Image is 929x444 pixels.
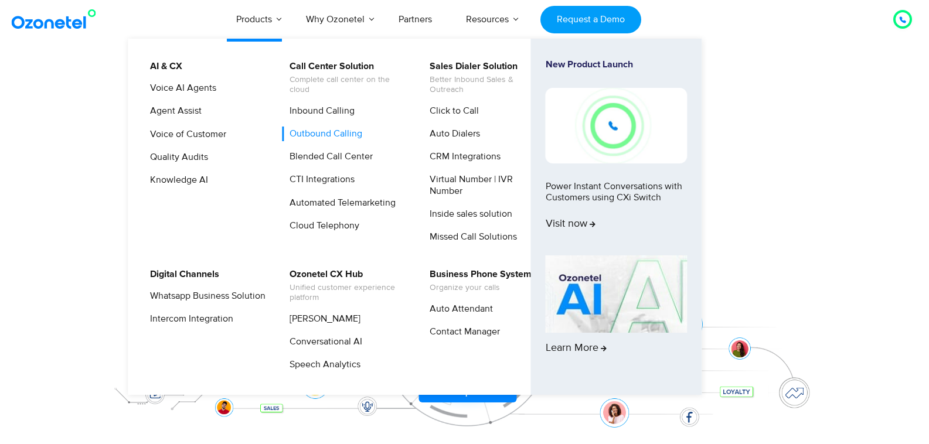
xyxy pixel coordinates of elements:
a: Learn More [546,255,688,375]
a: Auto Attendant [422,302,495,316]
a: Quality Audits [142,150,210,165]
a: New Product LaunchPower Instant Conversations with Customers using CXi SwitchVisit now [546,59,688,251]
a: Agent Assist [142,104,203,118]
a: CTI Integrations [282,172,356,187]
a: AI & CX [142,59,184,74]
div: Orchestrate Intelligent [98,74,831,112]
a: Virtual Number | IVR Number [422,172,547,198]
a: Sales Dialer SolutionBetter Inbound Sales & Outreach [422,59,547,97]
a: Request a Demo [540,6,641,33]
a: Missed Call Solutions [422,230,519,244]
span: Organize your calls [430,283,532,293]
a: [PERSON_NAME] [282,312,362,326]
span: Learn More [546,342,607,355]
span: Complete call center on the cloud [290,75,405,95]
a: Whatsapp Business Solution [142,289,267,303]
a: Knowledge AI [142,173,210,187]
a: Cloud Telephony [282,218,361,233]
a: Contact Manager [422,325,502,339]
a: Digital Channels [142,267,221,282]
a: Voice AI Agents [142,81,218,95]
div: Customer Experiences [98,105,831,161]
a: Speech Analytics [282,357,362,372]
a: Auto Dialers [422,127,482,141]
a: Voice of Customer [142,127,228,142]
a: Business Phone SystemOrganize your calls [422,267,533,295]
a: Inbound Calling [282,104,356,118]
a: Click to Call [422,104,481,118]
span: Better Inbound Sales & Outreach [430,75,545,95]
a: Inside sales solution [422,207,514,221]
a: Blended Call Center [282,149,375,164]
img: New-Project-17.png [546,88,688,163]
img: AI [546,255,688,333]
a: Ozonetel CX HubUnified customer experience platform [282,267,407,305]
span: Unified customer experience platform [290,283,405,303]
a: Automated Telemarketing [282,196,397,210]
a: Call Center SolutionComplete call center on the cloud [282,59,407,97]
a: Conversational AI [282,334,364,349]
div: Turn every conversation into a growth engine for your enterprise. [98,162,831,175]
a: Intercom Integration [142,312,235,326]
a: Outbound Calling [282,127,364,141]
span: Visit now [546,218,595,231]
a: CRM Integrations [422,149,502,164]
